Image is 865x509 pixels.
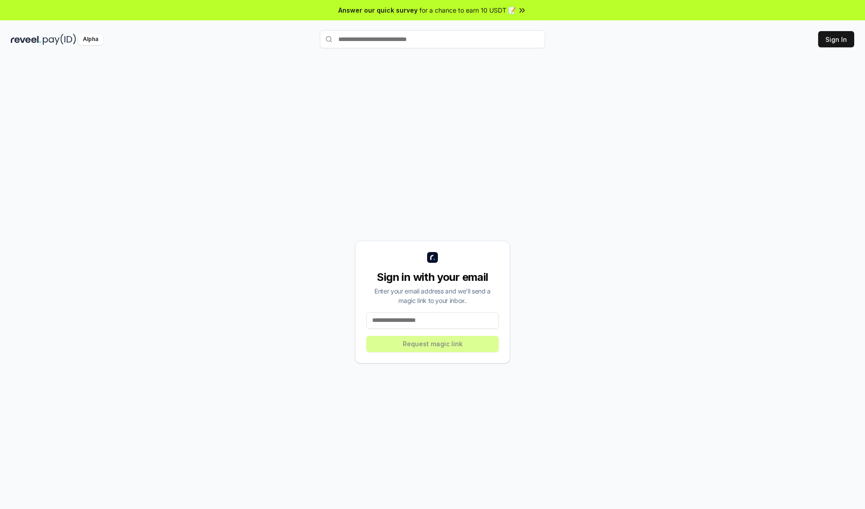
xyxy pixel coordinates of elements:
span: for a chance to earn 10 USDT 📝 [419,5,516,15]
div: Enter your email address and we’ll send a magic link to your inbox. [366,286,499,305]
span: Answer our quick survey [338,5,418,15]
div: Alpha [78,34,103,45]
button: Sign In [818,31,854,47]
img: reveel_dark [11,34,41,45]
div: Sign in with your email [366,270,499,284]
img: pay_id [43,34,76,45]
img: logo_small [427,252,438,263]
